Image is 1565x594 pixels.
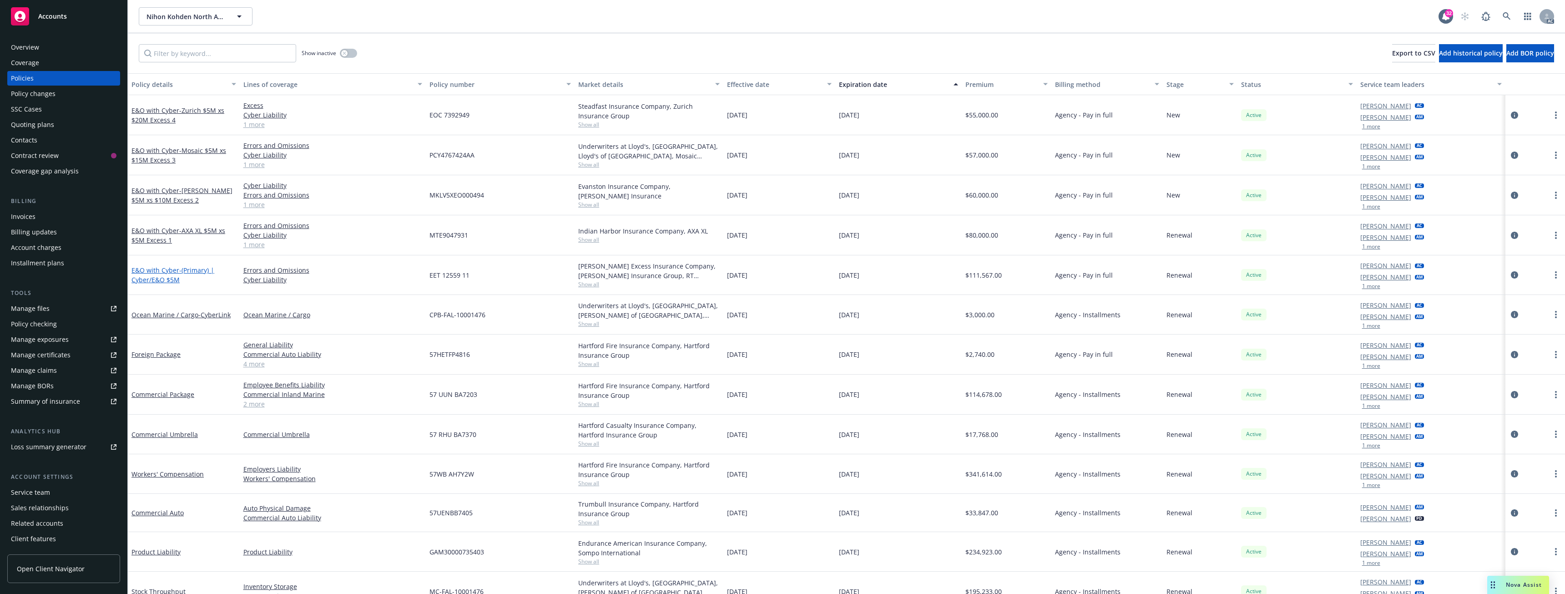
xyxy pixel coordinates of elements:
span: 57WB AH7Y2W [429,469,474,479]
a: [PERSON_NAME] [1360,392,1411,401]
span: [DATE] [727,469,747,479]
div: Analytics hub [7,427,120,436]
a: circleInformation [1509,546,1520,557]
span: Agency - Installments [1055,310,1121,320]
button: 1 more [1362,560,1380,566]
span: Agency - Installments [1055,390,1121,399]
span: - CyberLink [198,310,231,319]
span: Agency - Pay in full [1055,190,1113,200]
span: [DATE] [839,190,859,200]
a: more [1550,269,1561,280]
div: Sales relationships [11,501,69,515]
a: Manage BORs [7,379,120,393]
span: Show all [578,201,720,208]
a: Client features [7,532,120,546]
a: more [1550,468,1561,479]
button: Premium [962,73,1051,95]
a: more [1550,389,1561,400]
span: [DATE] [839,310,859,320]
span: Active [1245,151,1263,159]
a: circleInformation [1509,389,1520,400]
a: Workers' Compensation [131,470,204,478]
button: Add historical policy [1439,44,1503,62]
a: [PERSON_NAME] [1360,340,1411,350]
input: Filter by keyword... [139,44,296,62]
div: Billing updates [11,225,57,239]
a: [PERSON_NAME] [1360,460,1411,469]
span: Show all [578,121,720,128]
a: 2 more [243,399,422,409]
span: Active [1245,231,1263,239]
span: Renewal [1166,230,1192,240]
span: 57 RHU BA7370 [429,430,476,439]
div: Policy checking [11,317,57,331]
div: Hartford Fire Insurance Company, Hartford Insurance Group [578,460,720,479]
a: [PERSON_NAME] [1360,300,1411,310]
a: circleInformation [1509,429,1520,440]
div: Hartford Fire Insurance Company, Hartford Insurance Group [578,341,720,360]
span: Renewal [1166,390,1192,399]
a: Quoting plans [7,117,120,132]
span: [DATE] [839,230,859,240]
span: $57,000.00 [965,150,998,160]
span: Show all [578,479,720,487]
a: Account charges [7,240,120,255]
button: Nova Assist [1487,576,1549,594]
a: [PERSON_NAME] [1360,181,1411,191]
a: circleInformation [1509,468,1520,479]
span: [DATE] [839,390,859,399]
span: Show all [578,360,720,368]
a: Policy checking [7,317,120,331]
a: Contract review [7,148,120,163]
span: [DATE] [839,270,859,280]
a: more [1550,508,1561,518]
span: Accounts [38,13,67,20]
span: Agency - Pay in full [1055,110,1113,120]
div: 32 [1445,9,1453,17]
a: Commercial Inland Marine [243,390,422,399]
div: Contract review [11,148,59,163]
span: Show all [578,440,720,447]
div: Underwriters at Lloyd's, [GEOGRAPHIC_DATA], Lloyd's of [GEOGRAPHIC_DATA], Mosaic Americas Insuran... [578,142,720,161]
a: 1 more [243,120,422,129]
span: New [1166,150,1180,160]
a: [PERSON_NAME] [1360,514,1411,523]
a: [PERSON_NAME] [1360,101,1411,111]
a: circleInformation [1509,110,1520,121]
a: 4 more [243,359,422,369]
span: - Mosaic $5M xs $15M Excess 3 [131,146,226,164]
a: Commercial Auto Liability [243,513,422,523]
div: Steadfast Insurance Company, Zurich Insurance Group [578,102,720,121]
a: circleInformation [1509,150,1520,161]
div: Policy details [131,80,226,89]
span: Manage exposures [7,332,120,347]
span: Export to CSV [1392,49,1435,57]
span: - [PERSON_NAME] $5M xs $10M Excess 2 [131,186,232,204]
button: 1 more [1362,204,1380,209]
a: circleInformation [1509,230,1520,241]
div: Manage BORs [11,379,54,393]
a: 1 more [243,200,422,209]
a: Manage certificates [7,348,120,362]
div: Account charges [11,240,61,255]
a: Switch app [1519,7,1537,25]
a: Commercial Package [131,390,194,399]
button: 1 more [1362,284,1380,289]
span: [DATE] [727,190,747,200]
span: [DATE] [727,150,747,160]
button: Status [1237,73,1357,95]
a: E&O with Cyber [131,266,214,284]
span: Nihon Kohden North America, Inc. [146,12,225,21]
span: [DATE] [727,270,747,280]
a: Commercial Auto [131,508,184,517]
div: Overview [11,40,39,55]
div: Drag to move [1487,576,1499,594]
a: [PERSON_NAME] [1360,261,1411,270]
span: 57UENBB7405 [429,508,473,518]
a: [PERSON_NAME] [1360,141,1411,151]
div: Client features [11,532,56,546]
a: more [1550,349,1561,360]
a: Search [1498,7,1516,25]
span: CPB-FAL-10001476 [429,310,485,320]
button: 1 more [1362,164,1380,169]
